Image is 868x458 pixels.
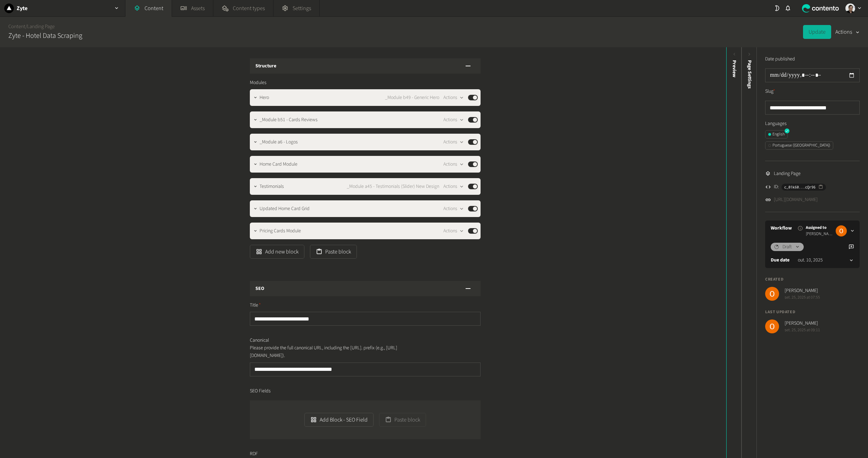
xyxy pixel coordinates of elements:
[771,257,789,264] label: Due date
[835,25,860,39] button: Actions
[25,23,27,30] span: /
[783,243,792,251] span: Draft
[806,225,833,231] span: Assigned to
[443,205,464,213] button: Actions
[250,344,408,360] p: Please provide the full canonical URL, including the [URL]. prefix (e.g., [URL][DOMAIN_NAME]).
[785,320,820,327] span: [PERSON_NAME]
[250,302,261,309] span: Title
[785,327,820,333] span: set. 25, 2025 at 09:11
[443,116,464,124] button: Actions
[255,285,264,292] h3: SEO
[765,56,795,63] label: Date published
[255,63,276,70] h3: Structure
[836,225,847,236] img: Ozren Buric
[293,4,311,13] span: Settings
[443,182,464,191] button: Actions
[765,88,775,95] label: Slug
[765,141,833,150] button: Portuguese ([GEOGRAPHIC_DATA])
[260,227,301,235] span: Pricing Cards Module
[731,60,738,77] div: Preview
[845,3,855,13] img: Vinicius Machado
[443,160,464,168] button: Actions
[250,245,304,259] button: Add new block
[798,257,823,264] time: out. 10, 2025
[746,60,753,89] span: Page Settings
[765,120,860,127] label: Languages
[250,388,271,395] span: SEO Fields
[765,130,788,139] button: English
[768,131,785,138] div: English
[250,337,269,344] span: Canonical
[765,309,860,315] h4: Last updated
[785,294,820,301] span: set. 25, 2025 at 07:55
[774,183,779,191] span: ID:
[806,231,833,237] span: [PERSON_NAME]
[765,319,779,333] img: Ozren Buric
[781,184,826,191] button: c_01k60...cQr96
[774,170,801,177] span: Landing Page
[233,4,265,13] span: Content types
[260,205,310,213] span: Updated Home Card Grid
[774,196,818,203] a: [URL][DOMAIN_NAME]
[765,276,860,283] h4: Created
[443,227,464,235] button: Actions
[260,94,269,101] span: Hero
[260,139,298,146] span: _Module a6 - Logos
[250,450,258,458] span: RDF
[27,23,55,30] a: Landing Page
[443,93,464,102] button: Actions
[771,225,792,232] a: Workflow
[260,183,284,190] span: Testimonials
[304,413,374,427] button: Add Block - SEO Field
[250,79,267,86] span: Modules
[803,25,831,39] button: Update
[784,184,816,190] span: c_01k60...cQr96
[768,142,830,149] div: Portuguese ([GEOGRAPHIC_DATA])
[4,3,14,13] img: Zyte
[385,94,439,101] span: _Module b49 - Generic Hero
[347,183,439,190] span: _Module a45 - Testimonials (Slider) New Design
[17,4,27,13] h2: Zyte
[771,243,804,251] button: Draft
[260,116,318,124] span: _Module b51 - Cards Reviews
[443,138,464,146] button: Actions
[260,161,297,168] span: Home Card Module
[785,287,820,294] span: [PERSON_NAME]
[310,245,357,259] button: Paste block
[8,23,25,30] a: Content
[379,413,426,427] button: Paste block
[8,31,82,41] h2: Zyte - Hotel Data Scraping
[765,287,779,301] img: Ozren Buric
